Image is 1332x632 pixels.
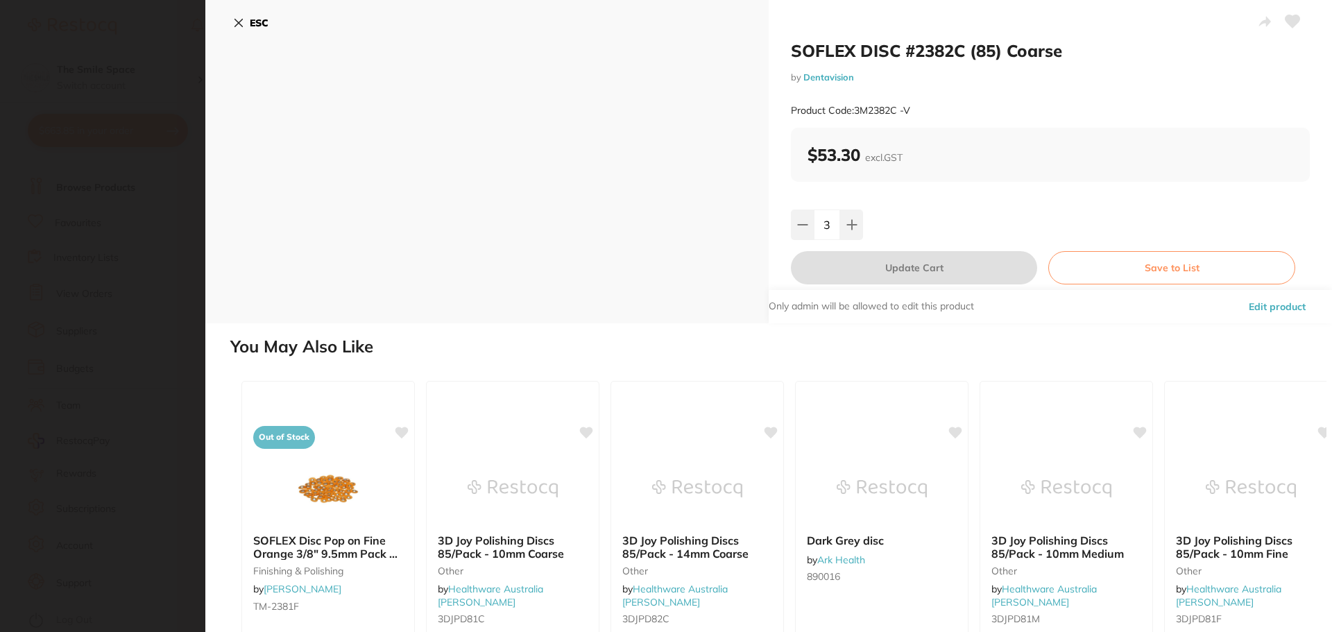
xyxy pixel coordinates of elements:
[438,613,588,624] small: 3DJPD81C
[791,105,910,117] small: Product Code: 3M2382C -V
[283,454,373,523] img: SOFLEX Disc Pop on Fine Orange 3/8" 9.5mm Pack of 85
[622,613,772,624] small: 3DJPD82C
[991,583,1097,608] span: by
[808,144,903,165] b: $53.30
[807,571,957,582] small: 890016
[791,40,1310,61] h2: SOFLEX DISC #2382C (85) Coarse
[438,583,543,608] span: by
[250,17,268,29] b: ESC
[1176,583,1281,608] a: Healthware Australia [PERSON_NAME]
[817,554,865,566] a: Ark Health
[438,565,588,577] small: other
[253,426,315,449] span: Out of Stock
[622,565,772,577] small: other
[253,534,403,560] b: SOFLEX Disc Pop on Fine Orange 3/8" 9.5mm Pack of 85
[991,534,1141,560] b: 3D Joy Polishing Discs 85/Pack - 10mm Medium
[807,554,865,566] span: by
[652,454,742,523] img: 3D Joy Polishing Discs 85/Pack - 14mm Coarse
[1176,565,1326,577] small: other
[1021,454,1111,523] img: 3D Joy Polishing Discs 85/Pack - 10mm Medium
[1176,583,1281,608] span: by
[233,11,268,35] button: ESC
[791,251,1037,284] button: Update Cart
[991,565,1141,577] small: other
[837,454,927,523] img: Dark Grey disc
[1245,290,1310,323] button: Edit product
[438,534,588,560] b: 3D Joy Polishing Discs 85/Pack - 10mm Coarse
[1176,613,1326,624] small: 3DJPD81F
[253,565,403,577] small: finishing & polishing
[230,337,1326,357] h2: You May Also Like
[807,534,957,547] b: Dark Grey disc
[468,454,558,523] img: 3D Joy Polishing Discs 85/Pack - 10mm Coarse
[438,583,543,608] a: Healthware Australia [PERSON_NAME]
[253,601,403,612] small: TM-2381F
[264,583,341,595] a: [PERSON_NAME]
[991,583,1097,608] a: Healthware Australia [PERSON_NAME]
[622,534,772,560] b: 3D Joy Polishing Discs 85/Pack - 14mm Coarse
[865,151,903,164] span: excl. GST
[622,583,728,608] a: Healthware Australia [PERSON_NAME]
[991,613,1141,624] small: 3DJPD81M
[1206,454,1296,523] img: 3D Joy Polishing Discs 85/Pack - 10mm Fine
[622,583,728,608] span: by
[791,72,1310,83] small: by
[803,71,854,83] a: Dentavision
[1176,534,1326,560] b: 3D Joy Polishing Discs 85/Pack - 10mm Fine
[253,583,341,595] span: by
[769,300,974,314] p: Only admin will be allowed to edit this product
[1048,251,1295,284] button: Save to List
